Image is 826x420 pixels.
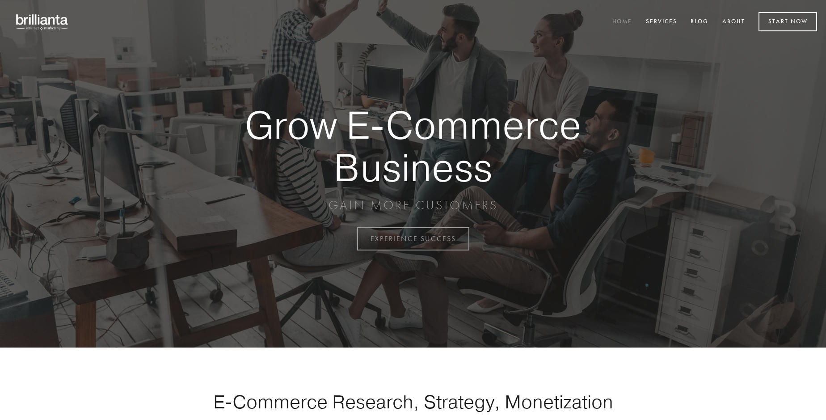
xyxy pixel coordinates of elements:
a: Blog [685,15,714,30]
strong: Grow E-Commerce Business [214,104,612,188]
img: brillianta - research, strategy, marketing [9,9,76,35]
a: EXPERIENCE SUCCESS [357,227,469,250]
a: Start Now [759,12,817,31]
a: About [716,15,751,30]
a: Services [640,15,683,30]
p: GAIN MORE CUSTOMERS [214,197,612,213]
a: Home [607,15,638,30]
h1: E-Commerce Research, Strategy, Monetization [185,390,641,413]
